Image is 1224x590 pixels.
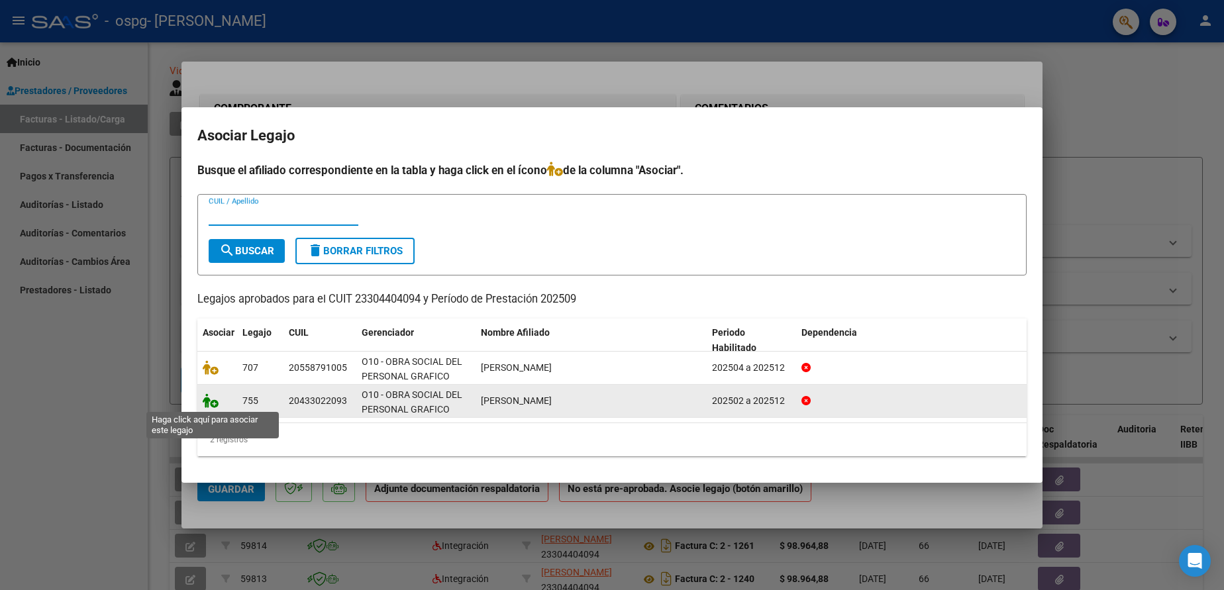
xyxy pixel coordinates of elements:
span: SCARLATO ISAIAS DANIEL [481,362,552,373]
div: Open Intercom Messenger [1179,545,1211,577]
div: 20558791005 [289,360,347,375]
span: PEREZ FACUNDO AGUSTIN [481,395,552,406]
span: 707 [242,362,258,373]
h4: Busque el afiliado correspondiente en la tabla y haga click en el ícono de la columna "Asociar". [197,162,1027,179]
datatable-header-cell: Asociar [197,319,237,362]
datatable-header-cell: Gerenciador [356,319,476,362]
datatable-header-cell: Dependencia [796,319,1027,362]
button: Buscar [209,239,285,263]
div: 2 registros [197,423,1027,456]
mat-icon: delete [307,242,323,258]
datatable-header-cell: Legajo [237,319,283,362]
span: CUIL [289,327,309,338]
span: Borrar Filtros [307,245,403,257]
span: Asociar [203,327,234,338]
datatable-header-cell: Nombre Afiliado [476,319,707,362]
div: 202504 a 202512 [712,360,791,375]
datatable-header-cell: CUIL [283,319,356,362]
button: Borrar Filtros [295,238,415,264]
p: Legajos aprobados para el CUIT 23304404094 y Período de Prestación 202509 [197,291,1027,308]
span: 755 [242,395,258,406]
mat-icon: search [219,242,235,258]
span: Periodo Habilitado [712,327,756,353]
div: 20433022093 [289,393,347,409]
span: Dependencia [801,327,857,338]
span: Buscar [219,245,274,257]
span: O10 - OBRA SOCIAL DEL PERSONAL GRAFICO [362,389,462,415]
span: Gerenciador [362,327,414,338]
datatable-header-cell: Periodo Habilitado [707,319,796,362]
h2: Asociar Legajo [197,123,1027,148]
div: 202502 a 202512 [712,393,791,409]
span: O10 - OBRA SOCIAL DEL PERSONAL GRAFICO [362,356,462,382]
span: Legajo [242,327,272,338]
span: Nombre Afiliado [481,327,550,338]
